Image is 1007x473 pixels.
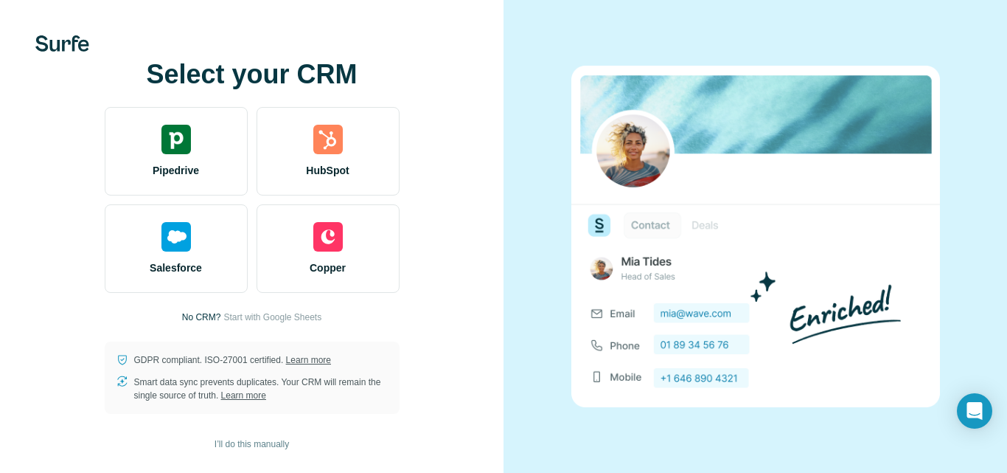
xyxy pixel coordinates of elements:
img: Surfe's logo [35,35,89,52]
p: No CRM? [182,311,221,324]
span: Copper [310,260,346,275]
img: hubspot's logo [313,125,343,154]
button: I’ll do this manually [204,433,299,455]
h1: Select your CRM [105,60,400,89]
a: Learn more [221,390,266,401]
span: Salesforce [150,260,202,275]
span: Pipedrive [153,163,199,178]
img: none image [571,66,940,407]
button: Start with Google Sheets [223,311,321,324]
div: Open Intercom Messenger [957,393,992,429]
img: salesforce's logo [161,222,191,252]
a: Learn more [286,355,331,365]
p: Smart data sync prevents duplicates. Your CRM will remain the single source of truth. [134,376,388,402]
span: HubSpot [306,163,349,178]
p: GDPR compliant. ISO-27001 certified. [134,353,331,367]
img: pipedrive's logo [161,125,191,154]
img: copper's logo [313,222,343,252]
span: I’ll do this manually [215,438,289,451]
